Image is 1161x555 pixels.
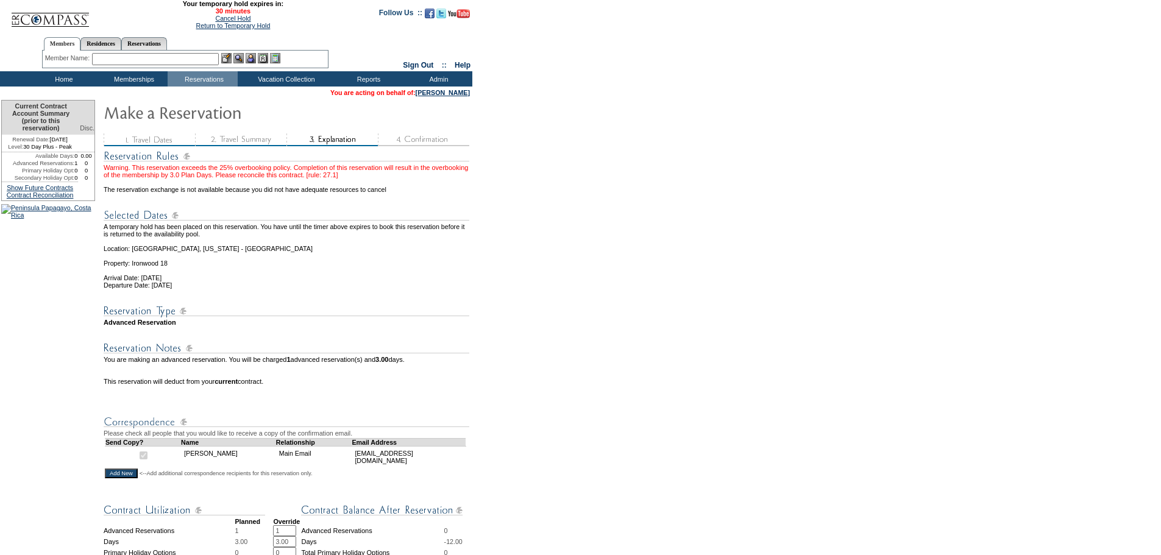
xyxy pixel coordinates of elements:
td: Relationship [276,438,352,446]
td: Vacation Collection [238,71,332,87]
td: Follow Us :: [379,7,422,22]
a: Members [44,37,81,51]
a: Show Future Contracts [7,184,73,191]
span: 1 [235,527,238,534]
td: Current Contract Account Summary (prior to this reservation) [2,101,78,135]
a: Follow us on Twitter [436,12,446,19]
b: 3.00 [375,356,388,363]
img: b_edit.gif [221,53,232,63]
td: [PERSON_NAME] [181,446,276,467]
div: Warning. This reservation exceeds the 25% overbooking policy. Completion of this reservation will... [104,164,471,179]
img: Peninsula Papagayo, Costa Rica [1,204,95,219]
img: step4_state1.gif [378,133,469,146]
td: 30 Day Plus - Peak [2,143,78,152]
td: Available Days: [2,152,74,160]
span: <--Add additional correspondence recipients for this reservation only. [140,470,313,477]
strong: Planned [235,518,260,525]
b: current [215,378,238,385]
td: Days [104,536,235,547]
span: Please check all people that you would like to receive a copy of the confirmation email. [104,430,352,437]
td: 0 [78,174,94,182]
td: 0 [78,160,94,167]
td: Memberships [98,71,168,87]
img: Reservation Type [104,303,469,319]
td: The reservation exchange is not available because you did not have adequate resources to cancel [104,179,471,193]
td: Advanced Reservations: [2,160,74,167]
a: Become our fan on Facebook [425,12,435,19]
img: Make Reservation [104,100,347,124]
td: Advanced Reservation [104,319,471,326]
img: Become our fan on Facebook [425,9,435,18]
span: Level: [8,143,23,150]
a: [PERSON_NAME] [416,89,470,96]
img: Reservation Notes [104,341,469,356]
td: Arrival Date: [DATE] [104,267,471,281]
td: This reservation will deduct from your contract. [104,378,471,385]
td: You are making an advanced reservation. You will be charged advanced reservation(s) and days. [104,356,471,370]
a: Residences [80,37,121,50]
span: Renewal Date: [12,136,49,143]
td: Location: [GEOGRAPHIC_DATA], [US_STATE] - [GEOGRAPHIC_DATA] [104,238,471,252]
td: Departure Date: [DATE] [104,281,471,289]
td: Email Address [352,438,466,446]
td: 0 [74,152,78,160]
img: Contract Utilization [104,503,265,518]
img: step1_state3.gif [104,133,195,146]
a: Cancel Hold [215,15,250,22]
a: Contract Reconciliation [7,191,74,199]
img: step2_state3.gif [195,133,286,146]
img: Subscribe to our YouTube Channel [448,9,470,18]
strong: Override [273,518,300,525]
td: Name [181,438,276,446]
td: Admin [402,71,472,87]
b: 1 [286,356,290,363]
td: [EMAIL_ADDRESS][DOMAIN_NAME] [352,446,466,467]
span: 3.00 [235,538,247,545]
td: 0.00 [78,152,94,160]
img: Compass Home [10,2,90,27]
td: Property: Ironwood 18 [104,252,471,267]
span: Disc. [80,124,94,132]
td: Reservations [168,71,238,87]
td: 0 [74,167,78,174]
img: Reservation Dates [104,208,469,223]
img: b_calculator.gif [270,53,280,63]
td: Primary Holiday Opt: [2,167,74,174]
td: Home [27,71,98,87]
td: Advanced Reservations [301,525,444,536]
td: Days [301,536,444,547]
span: 30 minutes [96,7,370,15]
a: Help [455,61,470,69]
td: [DATE] [2,135,78,143]
a: Sign Out [403,61,433,69]
input: Add New [105,468,138,478]
a: Reservations [121,37,167,50]
td: 0 [74,174,78,182]
td: Main Email [276,446,352,467]
span: You are acting on behalf of: [330,89,470,96]
td: Reports [332,71,402,87]
img: Follow us on Twitter [436,9,446,18]
td: Advanced Reservations [104,525,235,536]
td: Secondary Holiday Opt: [2,174,74,182]
span: -12.00 [444,538,463,545]
img: Reservations [258,53,268,63]
td: Send Copy? [105,438,182,446]
div: Member Name: [45,53,92,63]
span: 0 [444,527,448,534]
span: :: [442,61,447,69]
td: 0 [78,167,94,174]
img: View [233,53,244,63]
img: step3_state2.gif [286,133,378,146]
img: Impersonate [246,53,256,63]
a: Return to Temporary Hold [196,22,271,29]
td: A temporary hold has been placed on this reservation. You have until the timer above expires to b... [104,223,471,238]
img: Contract Balance After Reservation [301,503,463,518]
td: 1 [74,160,78,167]
img: subTtlResRules.gif [104,149,469,164]
a: Subscribe to our YouTube Channel [448,12,470,19]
